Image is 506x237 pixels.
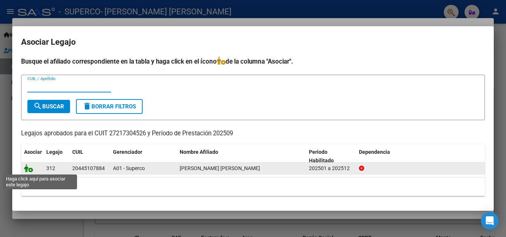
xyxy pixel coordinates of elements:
[46,149,63,155] span: Legajo
[43,144,69,169] datatable-header-cell: Legajo
[33,102,42,111] mat-icon: search
[21,35,485,49] h2: Asociar Legajo
[83,102,91,111] mat-icon: delete
[110,144,177,169] datatable-header-cell: Gerenciador
[21,144,43,169] datatable-header-cell: Asociar
[33,103,64,110] span: Buscar
[27,100,70,113] button: Buscar
[24,149,42,155] span: Asociar
[177,144,306,169] datatable-header-cell: Nombre Afiliado
[359,149,390,155] span: Dependencia
[356,144,485,169] datatable-header-cell: Dependencia
[72,164,105,173] div: 20445107884
[306,144,356,169] datatable-header-cell: Periodo Habilitado
[180,165,260,171] span: CORIA MATIAS JERONIMO
[113,149,142,155] span: Gerenciador
[309,164,353,173] div: 202501 a 202512
[113,165,145,171] span: A01 - Superco
[309,149,334,163] span: Periodo Habilitado
[21,177,485,196] div: 1 registros
[83,103,136,110] span: Borrar Filtros
[481,212,499,230] div: Open Intercom Messenger
[69,144,110,169] datatable-header-cell: CUIL
[21,57,485,66] h4: Busque el afiliado correspondiente en la tabla y haga click en el ícono de la columna "Asociar".
[46,165,55,171] span: 312
[21,129,485,138] p: Legajos aprobados para el CUIT 27217304526 y Período de Prestación 202509
[180,149,218,155] span: Nombre Afiliado
[76,99,143,114] button: Borrar Filtros
[72,149,83,155] span: CUIL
